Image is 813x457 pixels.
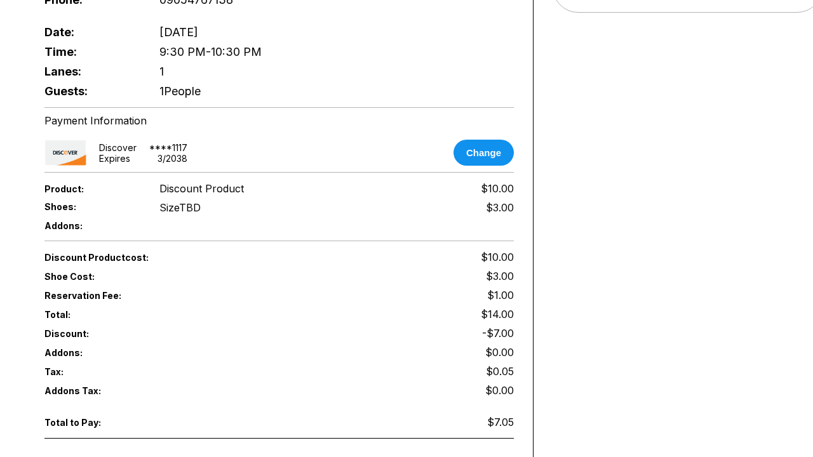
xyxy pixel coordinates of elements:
span: $0.05 [486,365,514,378]
span: Shoes: [44,201,138,212]
span: Tax: [44,366,138,377]
span: Discount: [44,328,279,339]
span: -$7.00 [482,327,514,340]
span: Discount Product [159,182,244,195]
div: discover [99,142,137,153]
div: 3 / 2038 [158,153,187,164]
span: 1 People [159,84,201,98]
div: Expires [99,153,130,164]
span: Product: [44,183,138,194]
div: Payment Information [44,114,514,127]
span: $10.00 [481,182,514,195]
span: Addons: [44,347,138,358]
span: Total to Pay: [44,417,138,428]
span: Reservation Fee: [44,290,279,301]
img: card [44,140,86,166]
span: Guests: [44,84,138,98]
span: Discount Product cost: [44,252,279,263]
span: [DATE] [159,25,198,39]
span: Shoe Cost: [44,271,138,282]
span: 1 [159,65,164,78]
span: $0.00 [485,346,514,359]
span: $14.00 [481,308,514,321]
span: Date: [44,25,138,39]
span: Total: [44,309,279,320]
span: Lanes: [44,65,138,78]
span: $10.00 [481,251,514,263]
span: Time: [44,45,138,58]
span: $0.00 [485,384,514,397]
span: Addons Tax: [44,385,138,396]
div: Size TBD [159,201,201,214]
span: $1.00 [487,289,514,301]
button: Change [454,140,514,166]
div: $3.00 [486,201,514,214]
span: 9:30 PM - 10:30 PM [159,45,262,58]
span: $7.05 [487,416,514,428]
span: $3.00 [486,270,514,282]
span: Addons: [44,220,138,231]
